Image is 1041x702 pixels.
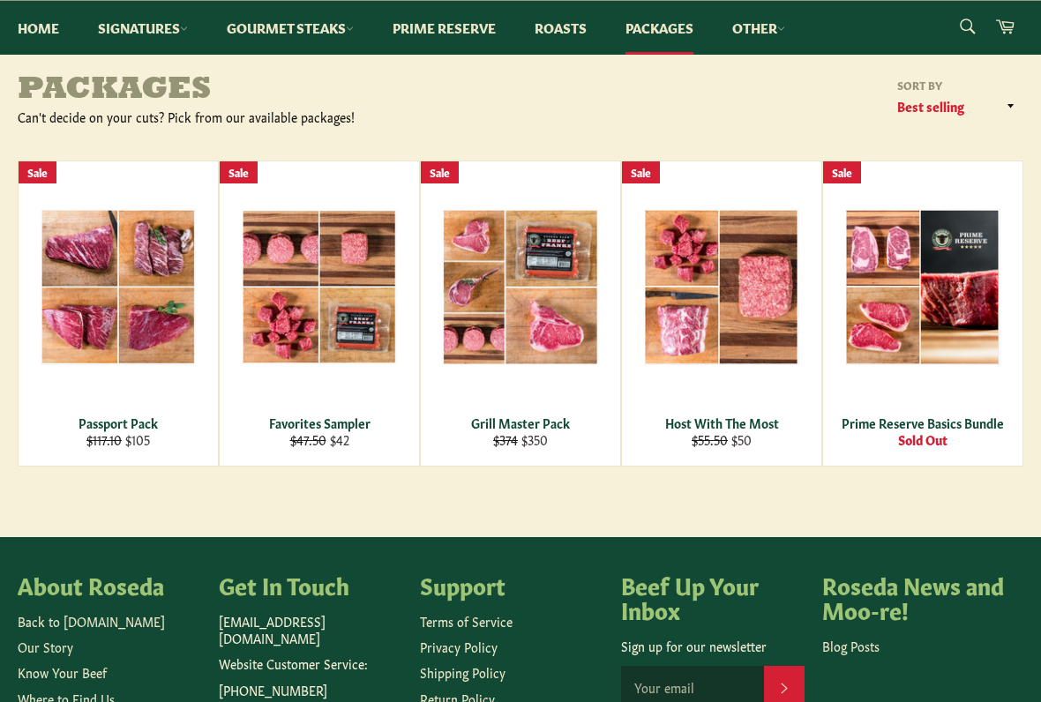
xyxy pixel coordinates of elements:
s: $55.50 [692,430,728,448]
h4: About Roseda [18,572,201,597]
div: Sale [622,161,660,183]
a: Privacy Policy [420,638,498,655]
s: $117.10 [86,430,122,448]
div: Can't decide on your cuts? Pick from our available packages! [18,108,520,125]
h4: Get In Touch [219,572,402,597]
div: $350 [432,431,610,448]
p: Sign up for our newsletter [621,638,805,654]
a: Back to [DOMAIN_NAME] [18,612,165,630]
p: [PHONE_NUMBER] [219,682,402,698]
a: Terms of Service [420,612,513,630]
a: Passport Pack Passport Pack $117.10 $105 [18,161,219,467]
div: $50 [633,431,811,448]
h4: Support [420,572,603,597]
a: Know Your Beef [18,663,107,681]
a: Gourmet Steaks [209,1,371,55]
a: Host With The Most Host With The Most $55.50 $50 [621,161,822,467]
a: Prime Reserve Basics Bundle Prime Reserve Basics Bundle Sold Out [822,161,1023,467]
s: $47.50 [290,430,326,448]
div: Sale [19,161,56,183]
h4: Beef Up Your Inbox [621,572,805,621]
a: Prime Reserve [375,1,513,55]
img: Host With The Most [644,209,799,365]
div: $105 [30,431,207,448]
a: Shipping Policy [420,663,506,681]
img: Prime Reserve Basics Bundle [845,209,1000,365]
a: Blog Posts [822,637,880,654]
p: Website Customer Service: [219,655,402,672]
p: [EMAIL_ADDRESS][DOMAIN_NAME] [219,613,402,647]
div: Sale [220,161,258,183]
a: Packages [608,1,711,55]
div: Passport Pack [30,414,207,431]
h1: Packages [18,73,520,108]
h4: Roseda News and Moo-re! [822,572,1006,621]
div: Sale [421,161,459,183]
div: Favorites Sampler [231,414,408,431]
s: $374 [493,430,518,448]
a: Grill Master Pack Grill Master Pack $374 $350 [420,161,621,467]
label: Sort by [891,78,1023,93]
a: Our Story [18,638,73,655]
img: Favorites Sampler [242,210,397,364]
img: Grill Master Pack [443,209,598,365]
a: Signatures [80,1,206,55]
div: Host With The Most [633,414,811,431]
div: Sale [823,161,861,183]
div: Grill Master Pack [432,414,610,431]
div: Sold Out [835,431,1012,448]
div: $42 [231,431,408,448]
a: Other [715,1,803,55]
a: Roasts [517,1,604,55]
img: Passport Pack [41,209,196,364]
a: Favorites Sampler Favorites Sampler $47.50 $42 [219,161,420,467]
div: Prime Reserve Basics Bundle [835,414,1012,431]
